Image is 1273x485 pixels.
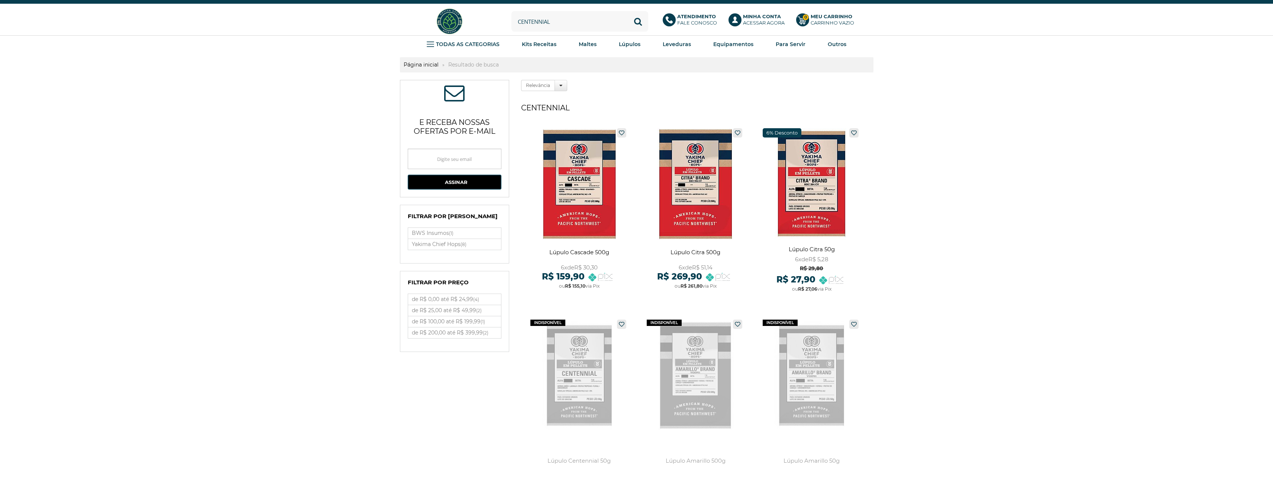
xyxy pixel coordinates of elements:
[641,125,750,297] a: Lúpulo Citra 500g
[579,41,597,48] strong: Maltes
[619,41,640,48] strong: Lúpulos
[408,109,501,141] p: e receba nossas ofertas por e-mail
[483,330,488,336] small: (2)
[811,13,852,19] b: Meu Carrinho
[677,13,717,26] p: Fale conosco
[436,7,463,35] img: Hopfen Haus BrewShop
[408,316,501,327] a: de R$ 100,00 até R$ 199,99(1)
[713,39,753,50] a: Equipamentos
[647,320,682,326] span: indisponível
[776,39,805,50] a: Para Servir
[408,228,501,239] label: BWS Insumos
[713,41,753,48] strong: Equipamentos
[408,305,501,316] label: de R$ 25,00 até R$ 49,99
[628,11,648,32] button: Buscar
[828,41,846,48] strong: Outros
[408,149,501,169] input: Digite seu email
[521,80,555,91] label: Relevância
[525,125,634,297] a: Lúpulo Cascade 500g
[408,294,501,305] label: de R$ 0,00 até R$ 24,99
[473,297,479,302] small: (4)
[400,61,442,68] a: Página inicial
[579,39,597,50] a: Maltes
[461,242,466,247] small: (8)
[811,20,854,26] div: Carrinho Vazio
[444,88,465,101] span: ASSINE NOSSA NEWSLETTER
[445,61,503,68] strong: Resultado de busca
[408,294,501,305] a: de R$ 0,00 até R$ 24,99(4)
[408,175,501,190] button: Assinar
[663,13,721,30] a: AtendimentoFale conosco
[522,41,556,48] strong: Kits Receitas
[776,41,805,48] strong: Para Servir
[449,230,453,236] small: (1)
[743,13,785,26] p: Acessar agora
[408,239,501,250] label: Yakima Chief Hops
[522,39,556,50] a: Kits Receitas
[743,13,781,19] b: Minha Conta
[663,39,691,50] a: Leveduras
[408,305,501,316] a: de R$ 25,00 até R$ 49,99(2)
[728,13,789,30] a: Minha ContaAcessar agora
[408,327,501,338] label: de R$ 200,00 até R$ 399,99
[677,13,716,19] b: Atendimento
[619,39,640,50] a: Lúpulos
[408,316,501,327] label: de R$ 100,00 até R$ 199,99
[408,327,501,338] a: de R$ 200,00 até R$ 399,99(2)
[521,100,873,115] h1: Centennial
[530,320,565,326] span: indisponível
[427,39,500,50] a: TODAS AS CATEGORIAS
[476,308,482,313] small: (2)
[408,239,501,250] a: Yakima Chief Hops(8)
[481,319,485,324] small: (1)
[663,41,691,48] strong: Leveduras
[408,213,501,224] h4: Filtrar por [PERSON_NAME]
[436,41,500,48] strong: TODAS AS CATEGORIAS
[802,14,809,20] strong: 0
[763,320,798,326] span: indisponível
[408,279,501,290] h4: Filtrar por Preço
[757,125,866,297] a: Lúpulo Citra 50g
[828,39,846,50] a: Outros
[511,11,648,32] input: Digite o que você procura
[408,228,501,239] a: BWS Insumos(1)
